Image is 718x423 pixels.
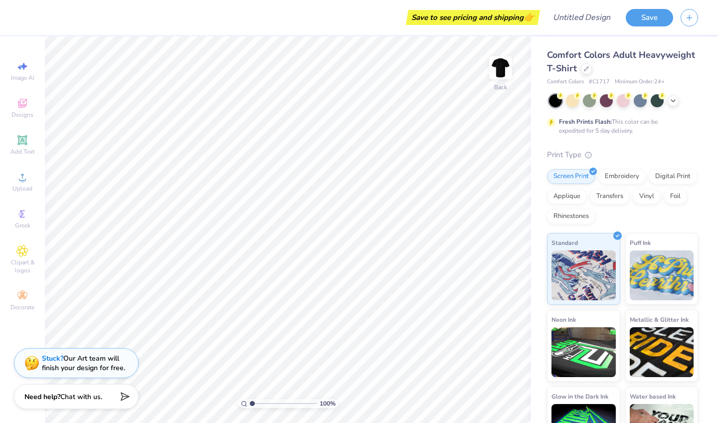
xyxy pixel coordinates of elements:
[320,399,336,408] span: 100 %
[590,189,630,204] div: Transfers
[551,250,616,300] img: Standard
[11,111,33,119] span: Designs
[491,58,511,78] img: Back
[10,303,34,311] span: Decorate
[42,354,125,373] div: Our Art team will finish your design for free.
[551,391,608,402] span: Glow in the Dark Ink
[60,392,102,402] span: Chat with us.
[649,169,697,184] div: Digital Print
[559,117,682,135] div: This color can be expedited for 5 day delivery.
[42,354,63,363] strong: Stuck?
[630,327,694,377] img: Metallic & Glitter Ink
[5,258,40,274] span: Clipart & logos
[408,10,538,25] div: Save to see pricing and shipping
[630,250,694,300] img: Puff Ink
[551,327,616,377] img: Neon Ink
[11,74,34,82] span: Image AI
[494,83,507,92] div: Back
[10,148,34,156] span: Add Text
[547,189,587,204] div: Applique
[547,149,698,161] div: Print Type
[630,391,676,402] span: Water based Ink
[633,189,661,204] div: Vinyl
[626,9,673,26] button: Save
[630,237,651,248] span: Puff Ink
[589,78,610,86] span: # C1717
[630,314,689,325] span: Metallic & Glitter Ink
[12,185,32,193] span: Upload
[24,392,60,402] strong: Need help?
[551,237,578,248] span: Standard
[545,7,618,27] input: Untitled Design
[559,118,612,126] strong: Fresh Prints Flash:
[615,78,665,86] span: Minimum Order: 24 +
[547,49,695,74] span: Comfort Colors Adult Heavyweight T-Shirt
[664,189,687,204] div: Foil
[598,169,646,184] div: Embroidery
[551,314,576,325] span: Neon Ink
[524,11,535,23] span: 👉
[547,169,595,184] div: Screen Print
[547,209,595,224] div: Rhinestones
[15,221,30,229] span: Greek
[547,78,584,86] span: Comfort Colors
